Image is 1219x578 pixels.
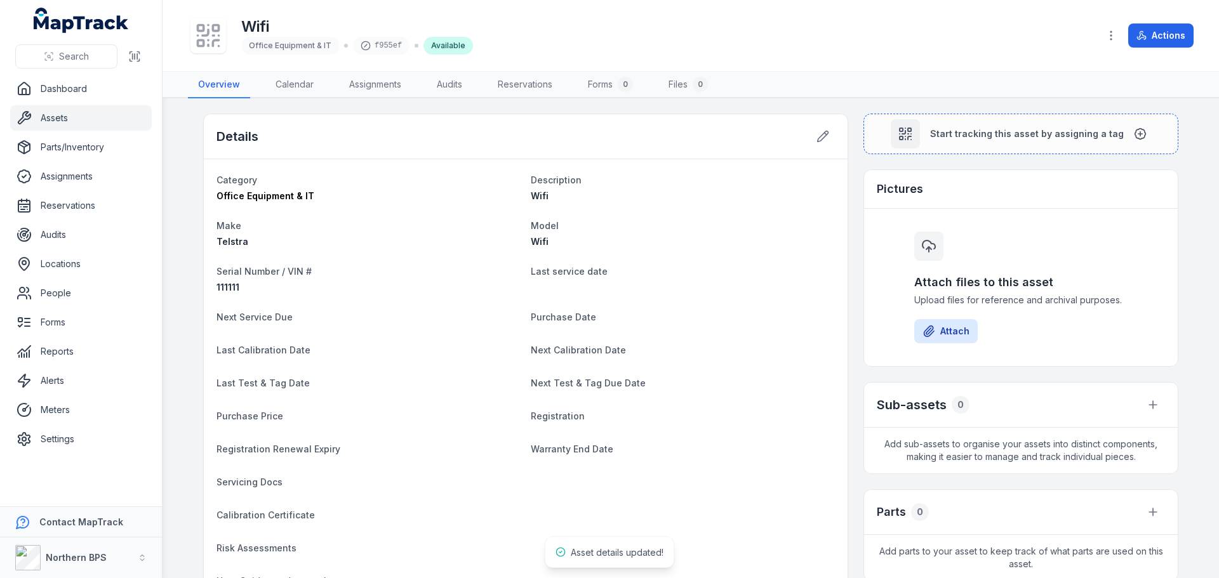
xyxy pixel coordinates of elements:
button: Actions [1128,23,1194,48]
span: Wifi [531,236,549,247]
span: Office Equipment & IT [216,190,314,201]
span: Risk Assessments [216,542,296,553]
h3: Pictures [877,180,923,198]
a: Settings [10,426,152,452]
a: Assets [10,105,152,131]
button: Start tracking this asset by assigning a tag [863,114,1178,154]
span: Purchase Date [531,312,596,322]
a: Reservations [488,72,563,98]
span: Serial Number / VIN # [216,266,312,277]
h2: Details [216,128,258,145]
span: Warranty End Date [531,443,613,454]
a: Forms [10,310,152,335]
span: Add sub-assets to organise your assets into distinct components, making it easier to manage and t... [864,428,1178,473]
div: f955ef [353,37,410,55]
a: Forms0 [578,72,643,98]
div: 0 [911,503,929,521]
a: Meters [10,397,152,423]
span: Last Calibration Date [216,345,310,355]
span: Purchase Price [216,411,283,421]
a: MapTrack [34,8,129,33]
span: 111111 [216,282,239,292]
div: Available [423,37,473,55]
div: 0 [693,77,708,92]
span: Office Equipment & IT [249,41,331,50]
span: Model [531,220,559,231]
button: Search [15,44,117,69]
span: Next Service Due [216,312,293,322]
h3: Parts [877,503,906,521]
a: Dashboard [10,76,152,102]
a: Reservations [10,193,152,218]
span: Make [216,220,241,231]
span: Last Test & Tag Date [216,378,310,388]
a: Audits [427,72,472,98]
a: Audits [10,222,152,247]
a: Overview [188,72,250,98]
span: Calibration Certificate [216,509,315,520]
span: Telstra [216,236,248,247]
span: Next Test & Tag Due Date [531,378,646,388]
a: Alerts [10,368,152,393]
a: Files0 [658,72,718,98]
strong: Northern BPS [46,552,107,563]
a: Locations [10,251,152,277]
span: Registration Renewal Expiry [216,443,340,454]
span: Description [531,174,582,185]
span: Start tracking this asset by assigning a tag [930,128,1124,140]
span: Registration [531,411,585,421]
a: Assignments [339,72,411,98]
div: 0 [618,77,633,92]
span: Category [216,174,257,185]
span: Last service date [531,266,608,277]
h2: Sub-assets [877,396,947,414]
a: Reports [10,339,152,364]
span: Search [59,50,89,63]
a: People [10,280,152,306]
span: Asset details updated! [571,547,663,558]
h3: Attach files to this asset [914,273,1128,291]
strong: Contact MapTrack [39,516,123,527]
span: Wifi [531,190,549,201]
a: Calendar [265,72,324,98]
a: Assignments [10,164,152,189]
button: Attach [914,319,978,343]
span: Next Calibration Date [531,345,626,355]
a: Parts/Inventory [10,135,152,160]
span: Upload files for reference and archival purposes. [914,294,1128,306]
span: Servicing Docs [216,476,283,487]
h1: Wifi [241,16,473,37]
div: 0 [952,396,969,414]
